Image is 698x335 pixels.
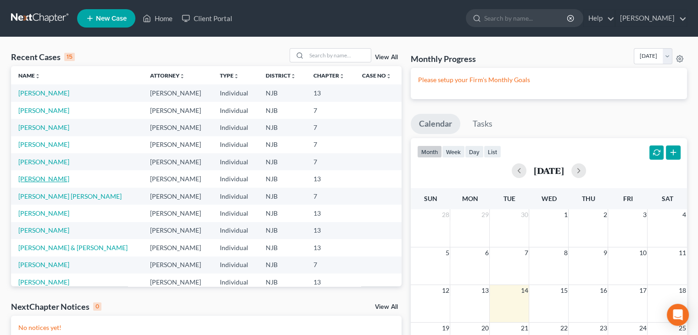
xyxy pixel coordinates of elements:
div: Open Intercom Messenger [667,304,689,326]
td: Individual [212,205,258,222]
td: NJB [258,205,306,222]
span: 23 [598,323,608,334]
span: 30 [519,209,529,220]
span: Fri [623,195,632,202]
td: 7 [306,102,355,119]
td: [PERSON_NAME] [143,170,212,187]
td: [PERSON_NAME] [143,119,212,136]
td: 7 [306,119,355,136]
span: 22 [559,323,568,334]
td: 13 [306,170,355,187]
td: NJB [258,136,306,153]
input: Search by name... [484,10,568,27]
td: [PERSON_NAME] [143,84,212,101]
a: [PERSON_NAME] [PERSON_NAME] [18,192,122,200]
span: Sun [424,195,437,202]
span: 12 [441,285,450,296]
span: 5 [444,247,450,258]
td: 7 [306,136,355,153]
td: [PERSON_NAME] [143,222,212,239]
button: month [417,145,442,158]
a: Case Nounfold_more [362,72,391,79]
div: 15 [64,53,75,61]
td: Individual [212,274,258,290]
td: Individual [212,257,258,274]
i: unfold_more [386,73,391,79]
td: Individual [212,136,258,153]
td: Individual [212,239,258,256]
span: 3 [642,209,647,220]
td: 13 [306,239,355,256]
td: Individual [212,102,258,119]
span: 17 [638,285,647,296]
td: NJB [258,257,306,274]
td: [PERSON_NAME] [143,136,212,153]
a: [PERSON_NAME] [18,226,69,234]
td: NJB [258,102,306,119]
div: 0 [93,302,101,311]
td: NJB [258,274,306,290]
a: [PERSON_NAME] [18,140,69,148]
p: Please setup your Firm's Monthly Goals [418,75,680,84]
td: 13 [306,222,355,239]
span: New Case [96,15,127,22]
a: Tasks [464,114,501,134]
td: [PERSON_NAME] [143,239,212,256]
button: day [465,145,484,158]
td: NJB [258,170,306,187]
span: 15 [559,285,568,296]
a: [PERSON_NAME] [18,261,69,268]
div: NextChapter Notices [11,301,101,312]
a: View All [375,304,398,310]
a: [PERSON_NAME] [18,106,69,114]
i: unfold_more [290,73,296,79]
span: 29 [480,209,489,220]
i: unfold_more [234,73,239,79]
span: 4 [681,209,687,220]
span: 2 [602,209,608,220]
p: No notices yet! [18,323,394,332]
td: 13 [306,274,355,290]
td: NJB [258,153,306,170]
a: Home [138,10,177,27]
span: 6 [484,247,489,258]
td: [PERSON_NAME] [143,205,212,222]
span: 8 [563,247,568,258]
a: Chapterunfold_more [313,72,345,79]
span: 11 [678,247,687,258]
span: 25 [678,323,687,334]
td: Individual [212,153,258,170]
td: Individual [212,222,258,239]
a: [PERSON_NAME] [615,10,687,27]
span: 16 [598,285,608,296]
td: Individual [212,119,258,136]
td: NJB [258,222,306,239]
a: View All [375,54,398,61]
span: 21 [519,323,529,334]
span: 1 [563,209,568,220]
td: [PERSON_NAME] [143,102,212,119]
td: NJB [258,239,306,256]
td: [PERSON_NAME] [143,257,212,274]
a: Attorneyunfold_more [150,72,185,79]
span: Mon [462,195,478,202]
a: [PERSON_NAME] [18,123,69,131]
i: unfold_more [179,73,185,79]
td: 7 [306,153,355,170]
td: Individual [212,84,258,101]
a: [PERSON_NAME] [18,158,69,166]
td: 13 [306,84,355,101]
span: Thu [581,195,595,202]
td: [PERSON_NAME] [143,274,212,290]
td: Individual [212,170,258,187]
span: 18 [678,285,687,296]
td: 7 [306,257,355,274]
a: [PERSON_NAME] [18,175,69,183]
td: [PERSON_NAME] [143,188,212,205]
span: Sat [661,195,673,202]
td: NJB [258,84,306,101]
a: Client Portal [177,10,237,27]
a: Calendar [411,114,460,134]
a: Typeunfold_more [220,72,239,79]
a: [PERSON_NAME] [18,89,69,97]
